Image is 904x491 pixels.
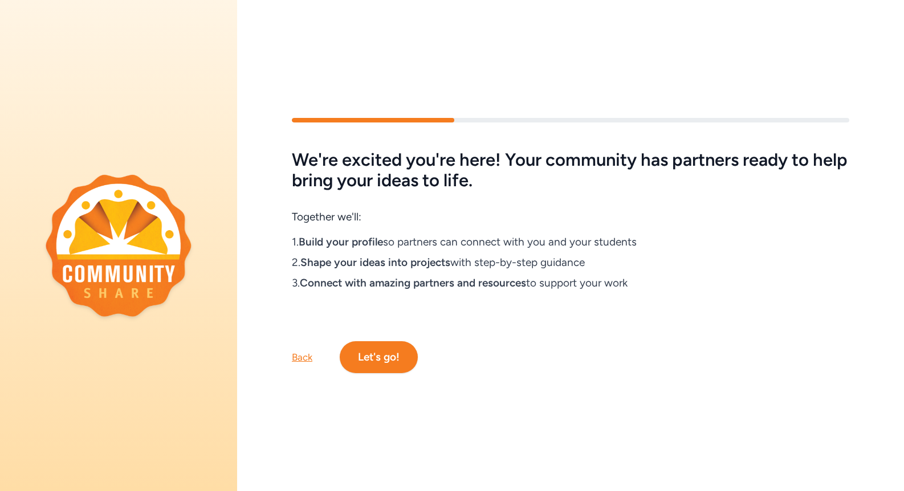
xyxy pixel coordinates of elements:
[292,350,312,364] div: Back
[46,174,192,317] img: logo
[292,255,585,271] div: 2. with step-by-step guidance
[292,209,849,225] h6: Together we'll:
[340,341,418,373] button: Let's go!
[292,234,637,250] div: 1. so partners can connect with you and your students
[300,276,526,289] span: Connect with amazing partners and resources
[299,235,383,248] span: Build your profile
[292,150,849,191] h5: We're excited you're here! Your community has partners ready to help bring your ideas to life.
[300,256,450,269] span: Shape your ideas into projects
[292,275,628,291] div: 3. to support your work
